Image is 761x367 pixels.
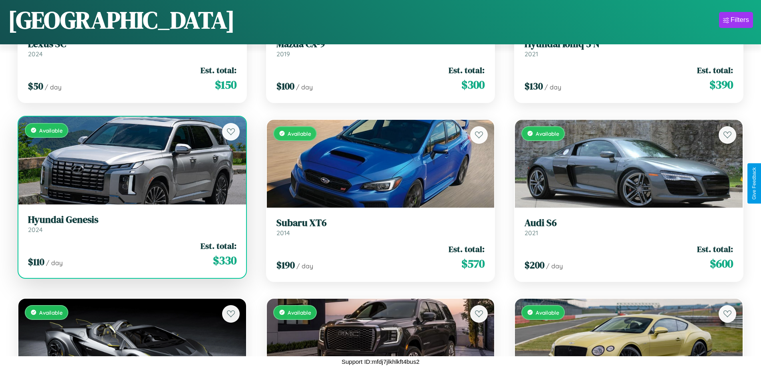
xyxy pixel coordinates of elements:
[525,38,733,50] h3: Hyundai Ioniq 5 N
[697,243,733,255] span: Est. total:
[525,38,733,58] a: Hyundai Ioniq 5 N2021
[276,229,290,237] span: 2014
[201,64,236,76] span: Est. total:
[525,258,544,272] span: $ 200
[28,38,236,58] a: Lexus SC2024
[536,130,559,137] span: Available
[296,83,313,91] span: / day
[28,50,43,58] span: 2024
[536,309,559,316] span: Available
[525,79,543,93] span: $ 130
[276,258,295,272] span: $ 190
[288,130,311,137] span: Available
[276,50,290,58] span: 2019
[8,4,235,36] h1: [GEOGRAPHIC_DATA]
[288,309,311,316] span: Available
[461,77,485,93] span: $ 300
[719,12,753,28] button: Filters
[45,83,62,91] span: / day
[546,262,563,270] span: / day
[28,226,43,234] span: 2024
[449,243,485,255] span: Est. total:
[28,255,44,268] span: $ 110
[709,77,733,93] span: $ 390
[213,252,236,268] span: $ 330
[276,217,485,229] h3: Subaru XT6
[751,167,757,200] div: Give Feedback
[544,83,561,91] span: / day
[276,217,485,237] a: Subaru XT62014
[296,262,313,270] span: / day
[525,229,538,237] span: 2021
[525,217,733,229] h3: Audi S6
[215,77,236,93] span: $ 150
[461,256,485,272] span: $ 570
[449,64,485,76] span: Est. total:
[697,64,733,76] span: Est. total:
[28,38,236,50] h3: Lexus SC
[46,259,63,267] span: / day
[342,356,419,367] p: Support ID: mfdj7jlkhlkft4bus2
[731,16,749,24] div: Filters
[276,79,294,93] span: $ 100
[28,79,43,93] span: $ 50
[28,214,236,226] h3: Hyundai Genesis
[28,214,236,234] a: Hyundai Genesis2024
[525,50,538,58] span: 2021
[39,127,63,134] span: Available
[276,38,485,50] h3: Mazda CX-9
[39,309,63,316] span: Available
[276,38,485,58] a: Mazda CX-92019
[201,240,236,252] span: Est. total:
[525,217,733,237] a: Audi S62021
[710,256,733,272] span: $ 600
